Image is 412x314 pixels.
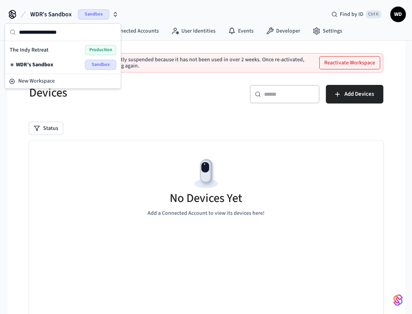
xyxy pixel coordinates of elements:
h5: Devices [29,85,202,101]
a: Developer [260,24,306,38]
p: This sandbox workspace is currently suspended because it has not been used in over 2 weeks. Once ... [42,57,316,69]
span: The Indy Retreat [10,46,49,54]
div: Find by IDCtrl K [325,7,387,21]
a: Settings [306,24,348,38]
a: Events [222,24,260,38]
span: New Workspace [18,77,55,85]
button: Status [29,122,63,135]
button: WD [390,7,406,22]
p: Add a Connected Account to view its devices here! [148,209,264,217]
img: SeamLogoGradient.69752ec5.svg [393,294,403,306]
a: Connected Accounts [95,24,165,38]
span: WDR's Sandbox [30,10,72,19]
span: Add Devices [344,89,374,99]
button: Add Devices [326,85,383,104]
div: Suggestions [5,41,121,74]
a: User Identities [165,24,222,38]
span: WDR's Sandbox [16,61,53,69]
span: Ctrl K [366,10,381,18]
span: Find by ID [340,10,363,18]
span: Sandbox [78,9,109,19]
button: New Workspace [6,75,120,88]
h5: No Devices Yet [170,190,242,206]
span: Sandbox [85,60,116,70]
span: WD [391,7,405,21]
img: Devices Empty State [189,156,224,191]
button: Reactivate Workspace [320,57,380,69]
span: Production [85,45,116,55]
